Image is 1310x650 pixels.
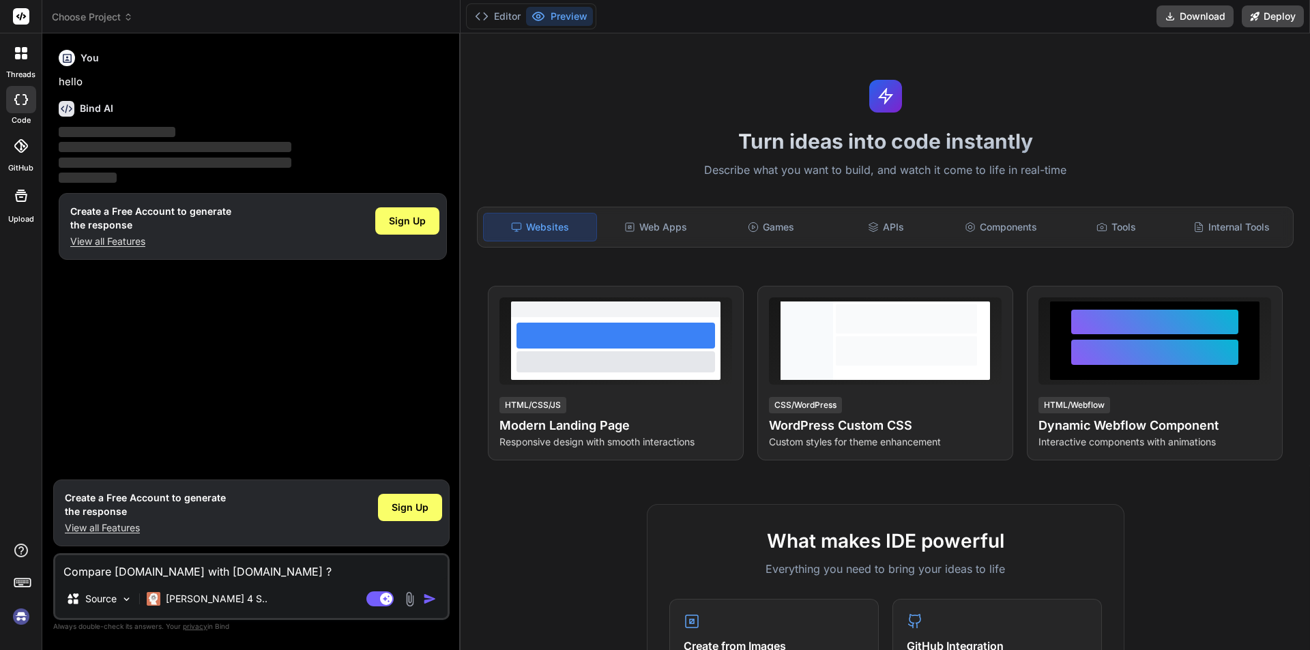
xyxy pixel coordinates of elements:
button: Preview [526,7,593,26]
h1: Turn ideas into code instantly [469,129,1302,153]
p: Custom styles for theme enhancement [769,435,1002,449]
p: View all Features [65,521,226,535]
h4: Modern Landing Page [499,416,732,435]
label: GitHub [8,162,33,174]
span: ‌ [59,142,291,152]
img: icon [423,592,437,606]
p: Describe what you want to build, and watch it come to life in real-time [469,162,1302,179]
h2: What makes IDE powerful [669,527,1102,555]
p: Interactive components with animations [1038,435,1271,449]
h6: Bind AI [80,102,113,115]
span: privacy [183,622,207,630]
button: Download [1156,5,1234,27]
img: signin [10,605,33,628]
span: ‌ [59,127,175,137]
div: Games [715,213,828,241]
h6: You [81,51,99,65]
p: [PERSON_NAME] 4 S.. [166,592,267,606]
label: threads [6,69,35,80]
div: Internal Tools [1175,213,1287,241]
textarea: Compare [DOMAIN_NAME] with [DOMAIN_NAME] ? [55,555,448,580]
img: Claude 4 Sonnet [147,592,160,606]
span: ‌ [59,173,117,183]
h1: Create a Free Account to generate the response [65,491,226,518]
p: Source [85,592,117,606]
span: Sign Up [389,214,426,228]
div: Websites [483,213,597,241]
div: CSS/WordPress [769,397,842,413]
h1: Create a Free Account to generate the response [70,205,231,232]
span: Choose Project [52,10,133,24]
label: code [12,115,31,126]
label: Upload [8,213,34,225]
div: HTML/Webflow [1038,397,1110,413]
span: ‌ [59,158,291,168]
p: View all Features [70,235,231,248]
img: attachment [402,591,418,607]
p: hello [59,74,447,90]
button: Deploy [1242,5,1304,27]
button: Editor [469,7,526,26]
img: Pick Models [121,593,132,605]
h4: WordPress Custom CSS [769,416,1002,435]
p: Everything you need to bring your ideas to life [669,561,1102,577]
div: Web Apps [600,213,712,241]
span: Sign Up [392,501,428,514]
p: Always double-check its answers. Your in Bind [53,620,450,633]
div: APIs [830,213,942,241]
div: Tools [1060,213,1173,241]
p: Responsive design with smooth interactions [499,435,732,449]
div: Components [945,213,1058,241]
h4: Dynamic Webflow Component [1038,416,1271,435]
div: HTML/CSS/JS [499,397,566,413]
